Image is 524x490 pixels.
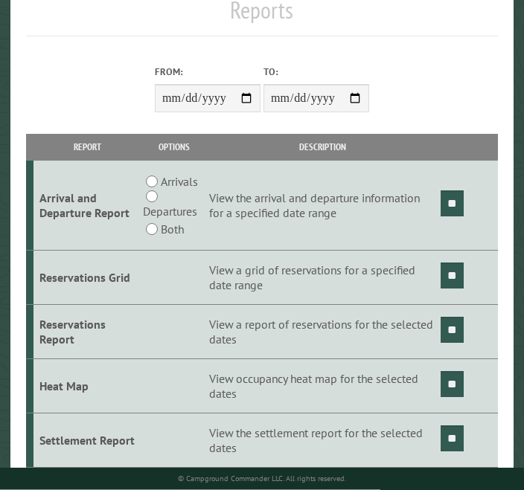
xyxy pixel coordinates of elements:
[33,359,141,413] td: Heat Map
[143,203,197,221] label: Departures
[207,135,438,161] th: Description
[263,65,369,80] label: To:
[207,161,438,251] td: View the arrival and departure information for a specified date range
[207,305,438,359] td: View a report of reservations for the selected dates
[33,413,141,468] td: Settlement Report
[155,65,261,80] label: From:
[33,305,141,359] td: Reservations Report
[33,135,141,161] th: Report
[33,251,141,305] td: Reservations Grid
[161,173,198,191] label: Arrivals
[141,135,207,161] th: Options
[207,413,438,468] td: View the settlement report for the selected dates
[178,474,346,483] small: © Campground Commander LLC. All rights reserved.
[207,251,438,305] td: View a grid of reservations for a specified date range
[33,161,141,251] td: Arrival and Departure Report
[161,221,184,239] label: Both
[207,359,438,413] td: View occupancy heat map for the selected dates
